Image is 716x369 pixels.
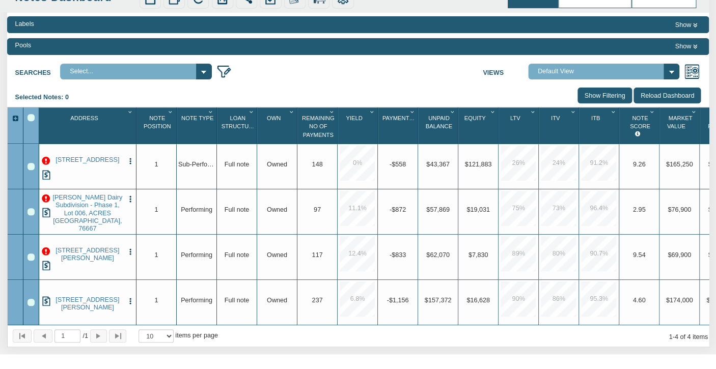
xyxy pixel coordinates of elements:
div: Column Menu [328,107,337,117]
img: cell-menu.png [126,195,134,203]
span: 1 [154,206,158,213]
div: Column Menu [408,107,417,117]
span: $157,372 [425,297,452,304]
span: items per page [175,332,218,339]
span: $19,031 [466,206,490,213]
span: $7,830 [469,251,488,259]
div: Column Menu [529,107,538,117]
div: Sort None [299,111,337,139]
span: $57,869 [426,206,450,213]
a: 706 E 23RD ST, BRYAN, TX, 77803 [51,156,124,164]
div: Sort None [138,111,176,139]
span: Owned [267,161,287,168]
div: Expand All [8,114,23,123]
div: 11.1 [340,191,375,226]
div: Sort None [581,111,619,139]
input: Show Filtering [577,88,632,103]
div: 12.4 [340,236,375,271]
div: Address Sort None [41,111,136,139]
a: 17796 TURNER CIR, TYLER, TX, 75704 [51,247,124,262]
div: Column Menu [449,107,457,117]
span: -$1,156 [387,297,408,304]
div: Pools [15,41,32,50]
span: Sub-Performing [178,161,224,168]
div: Column Menu [127,107,135,117]
div: 95.3 [581,281,616,317]
input: Reload Dashboard [634,88,701,103]
span: Own [267,115,281,121]
span: $174,000 [666,297,693,304]
div: Selected Notes: 0 [15,88,76,107]
img: history.png [41,261,51,271]
div: 0.0 [340,146,375,181]
button: Show [671,41,701,52]
span: Full note [225,161,249,168]
div: 86.0 [541,281,576,317]
span: -$558 [390,161,406,168]
span: Address [70,115,98,121]
button: Page forward [90,329,107,343]
button: Page to first [13,329,32,343]
div: Sort None [379,111,418,139]
span: $69,900 [668,251,691,259]
button: Press to open the note menu [126,156,134,165]
span: 148 [312,161,322,168]
div: 73.0 [541,191,576,226]
div: Select All [27,114,35,121]
div: Column Menu [288,107,296,117]
span: Owned [267,206,287,213]
img: history.png [41,170,51,180]
div: Equity Sort None [460,111,498,139]
div: Sort None [178,111,216,139]
img: cell-menu.png [126,248,134,256]
div: Labels [15,19,34,29]
span: -$833 [390,251,406,259]
div: Loan Structure Sort None [218,111,257,139]
span: 1 [154,297,158,304]
div: 26.0 [501,146,536,181]
div: Unpaid Balance Sort None [420,111,458,139]
button: Press to open the note menu [126,247,134,256]
div: Remaining No Of Payments Sort None [299,111,337,139]
div: 6.8 [340,281,375,317]
div: Sort None [661,111,699,139]
input: Selected page [54,329,80,343]
span: $16,628 [466,297,490,304]
div: Itb Sort None [581,111,619,139]
span: $121,883 [465,161,492,168]
span: 97 [314,206,321,213]
button: Page back [34,329,52,343]
span: Performing [181,206,212,213]
span: 1 [82,331,88,340]
div: Own Sort None [259,111,297,139]
span: -$872 [390,206,406,213]
span: Note Type [181,115,213,121]
div: Column Menu [489,107,498,117]
div: Column Menu [648,107,658,117]
div: Sort None [339,111,377,139]
span: Itb [591,115,600,121]
div: Sort None [540,111,579,139]
img: edit_filter_icon.png [216,64,232,79]
div: Row 1, Row Selection Checkbox [27,163,35,170]
button: Press to open the note menu [126,296,134,305]
span: 237 [312,297,322,304]
abbr: of [82,332,85,339]
span: Itv [551,115,560,121]
span: 1 [154,251,158,259]
div: Row 3, Row Selection Checkbox [27,253,35,261]
div: 96.4 [581,191,616,226]
img: cell-menu.png [126,157,134,165]
img: history.png [41,296,51,306]
span: Note Position [144,115,171,130]
span: 9.54 [633,251,646,259]
span: Performing [181,251,212,259]
img: history.png [41,208,51,218]
span: Payment(P&I) [382,115,422,121]
span: 2.95 [633,206,646,213]
div: Column Menu [569,107,578,117]
div: 75.0 [501,191,536,226]
div: Column Menu [690,107,699,117]
div: 90.0 [501,281,536,317]
div: Note Type Sort None [178,111,216,139]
